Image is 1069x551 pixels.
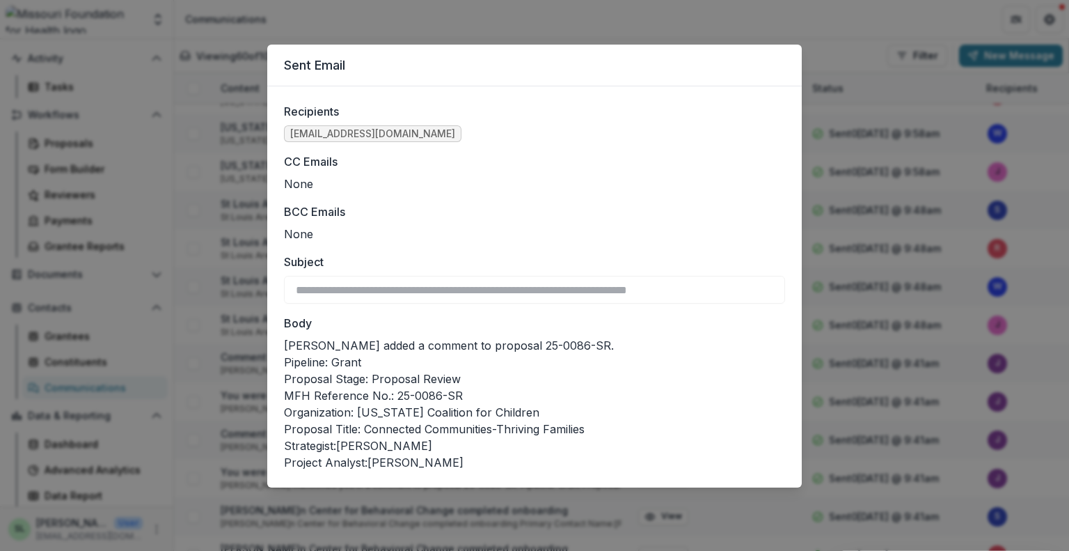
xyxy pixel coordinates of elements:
label: Recipients [284,103,777,120]
label: BCC Emails [284,203,777,220]
span: [EMAIL_ADDRESS][DOMAIN_NAME] [290,128,455,140]
p: Proposal Stage: Proposal Review [284,371,785,387]
ul: None [284,226,785,242]
p: [PERSON_NAME] added a comment to proposal 25-0086-SR. [284,337,785,354]
label: CC Emails [284,153,777,170]
header: Sent Email [267,45,802,86]
p: Organization: [US_STATE] Coalition for Children [284,404,785,421]
label: Body [284,315,777,332]
p: Strategist:[PERSON_NAME] [284,437,785,454]
p: Pipeline: Grant [284,354,785,371]
ul: None [284,176,785,192]
p: Project Analyst:[PERSON_NAME] [284,454,785,471]
p: MFH Reference No.: 25-0086-SR [284,387,785,404]
p: Proposal Title: Connected Communities-Thriving Families [284,421,785,437]
label: Subject [284,254,777,270]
